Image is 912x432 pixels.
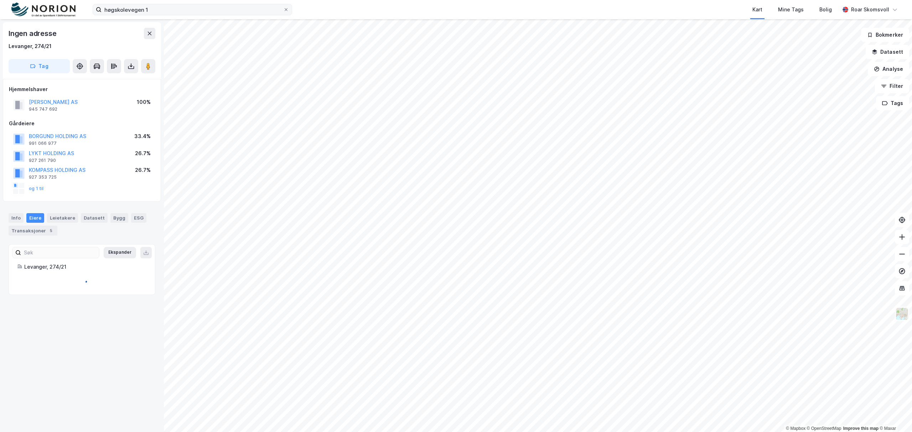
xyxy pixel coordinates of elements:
button: Filter [875,79,909,93]
button: Tag [9,59,70,73]
button: Ekspander [104,247,136,258]
button: Tags [876,96,909,110]
div: Bolig [819,5,832,14]
a: OpenStreetMap [807,426,841,431]
div: Leietakere [47,213,78,222]
div: Kart [752,5,762,14]
div: Transaksjoner [9,226,57,236]
button: Bokmerker [861,28,909,42]
div: Levanger, 274/21 [24,263,146,271]
div: Eiere [26,213,44,222]
img: norion-logo.80e7a08dc31c2e691866.png [11,2,76,17]
button: Analyse [868,62,909,76]
div: Info [9,213,24,222]
div: 26.7% [135,166,151,174]
button: Datasett [866,45,909,59]
div: 927 353 725 [29,174,57,180]
input: Søk [21,247,99,258]
img: Z [895,307,909,321]
iframe: Chat Widget [876,398,912,432]
div: ESG [131,213,146,222]
div: 5 [47,227,55,234]
div: Levanger, 274/21 [9,42,52,51]
div: 945 747 692 [29,106,57,112]
a: Mapbox [786,426,805,431]
div: Datasett [81,213,108,222]
div: Gårdeiere [9,119,155,128]
img: spinner.a6d8c91a73a9ac5275cf975e30b51cfb.svg [76,275,88,286]
div: Roar Skomsvoll [851,5,889,14]
div: 927 261 790 [29,158,56,163]
div: 33.4% [134,132,151,141]
div: Bygg [110,213,128,222]
div: Ingen adresse [9,28,58,39]
div: Hjemmelshaver [9,85,155,94]
div: 100% [137,98,151,106]
input: Søk på adresse, matrikkel, gårdeiere, leietakere eller personer [102,4,283,15]
a: Improve this map [843,426,879,431]
div: 26.7% [135,149,151,158]
div: 991 066 977 [29,141,57,146]
div: Mine Tags [778,5,804,14]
